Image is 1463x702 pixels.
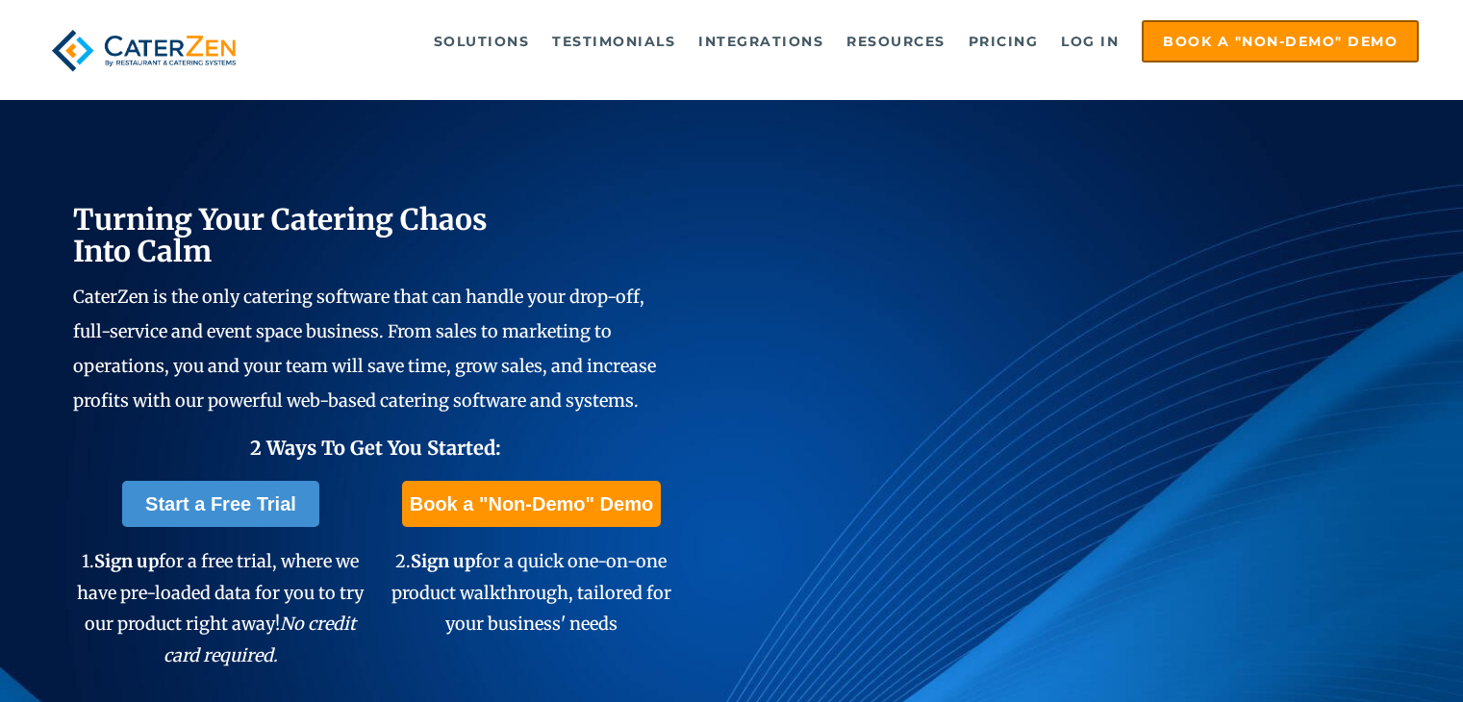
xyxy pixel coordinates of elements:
iframe: Help widget launcher [1292,627,1442,681]
a: Resources [837,22,955,61]
a: Integrations [689,22,833,61]
a: Log in [1051,22,1128,61]
span: 1. for a free trial, where we have pre-loaded data for you to try our product right away! [77,550,364,665]
div: Navigation Menu [279,20,1419,63]
a: Book a "Non-Demo" Demo [402,481,661,527]
span: Turning Your Catering Chaos Into Calm [73,201,488,269]
a: Pricing [959,22,1048,61]
span: 2. for a quick one-on-one product walkthrough, tailored for your business' needs [391,550,671,635]
span: Sign up [94,550,159,572]
span: CaterZen is the only catering software that can handle your drop-off, full-service and event spac... [73,286,656,412]
a: Start a Free Trial [122,481,319,527]
a: Solutions [424,22,540,61]
span: Sign up [411,550,475,572]
a: Book a "Non-Demo" Demo [1142,20,1419,63]
a: Testimonials [542,22,685,61]
img: caterzen [44,20,244,81]
em: No credit card required. [164,613,357,665]
span: 2 Ways To Get You Started: [250,436,501,460]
